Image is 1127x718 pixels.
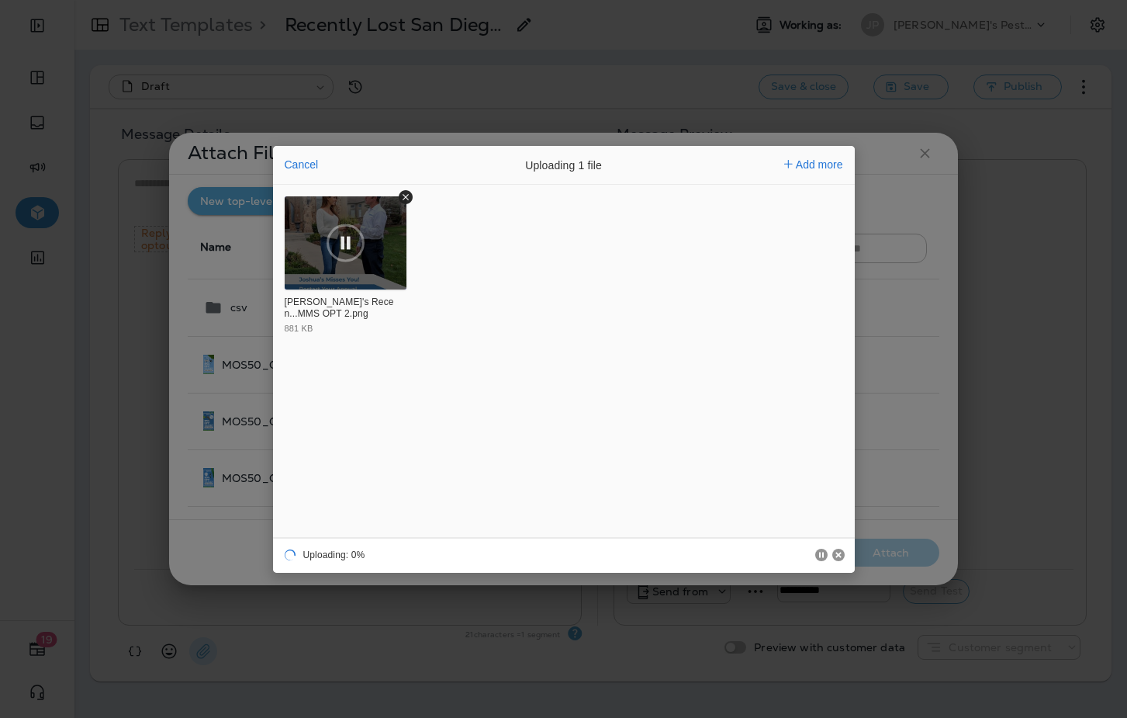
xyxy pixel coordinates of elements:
button: Pause [815,549,828,561]
div: 881 KB [285,324,313,333]
span: Add more [796,158,843,171]
div: Uploading [273,537,368,573]
button: Cancel [280,154,323,175]
button: Cancel [832,549,845,561]
button: Add more files [778,154,849,175]
div: Uploading: 0% [303,550,365,560]
button: Pause upload [324,221,367,264]
button: Remove file [399,190,413,204]
div: Joshua's Recently Lost MMS OPT 2.png [285,297,403,321]
div: Uploading 1 file [448,146,680,185]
